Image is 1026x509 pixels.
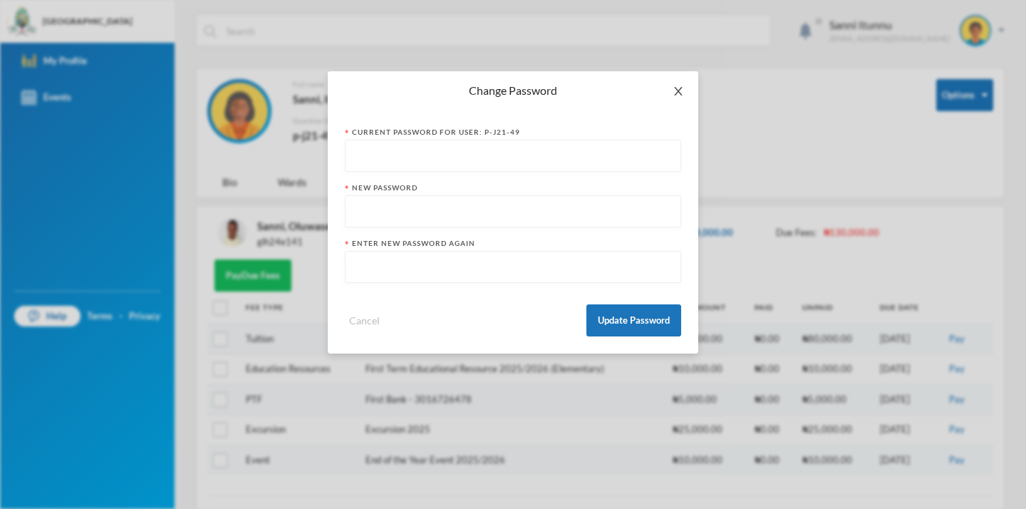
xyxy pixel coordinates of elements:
div: Current Password for User: p-j21-49 [345,127,681,138]
div: Enter new password again [345,238,681,249]
div: New Password [345,182,681,193]
button: Close [658,71,698,111]
i: icon: close [673,86,684,97]
div: Change Password [345,83,681,98]
button: Update Password [586,304,681,336]
button: Cancel [345,312,384,329]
